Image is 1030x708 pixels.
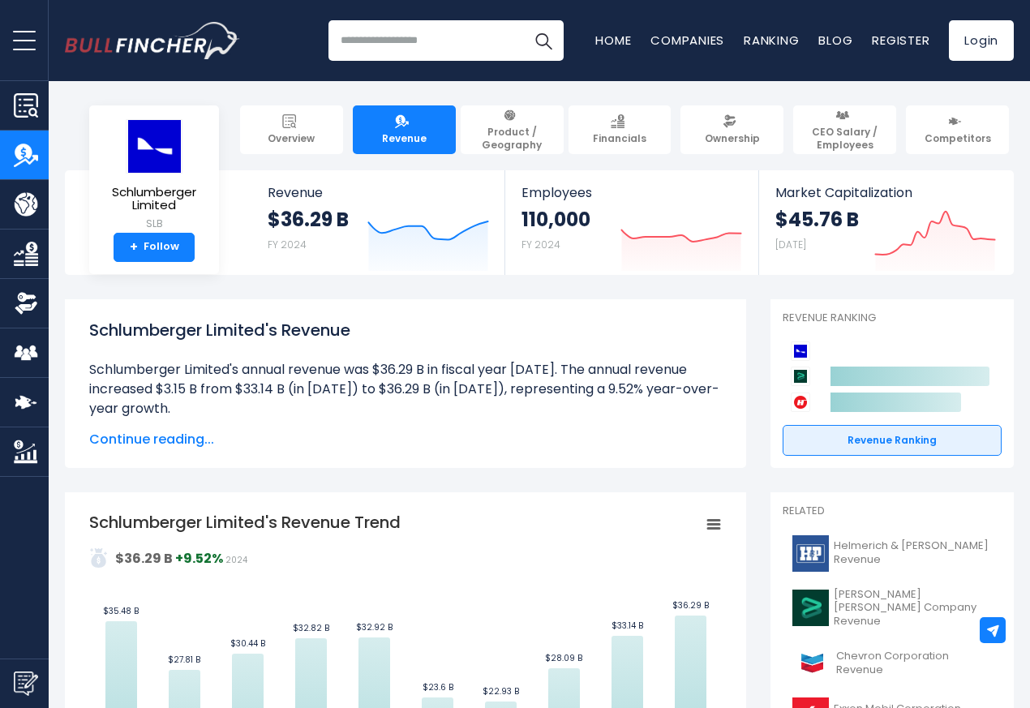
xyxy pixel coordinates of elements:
span: Market Capitalization [775,185,996,200]
tspan: Schlumberger Limited's Revenue Trend [89,511,401,534]
a: Helmerich & [PERSON_NAME] Revenue [783,531,1002,576]
span: CEO Salary / Employees [800,126,889,151]
a: Go to homepage [65,22,239,59]
text: $32.92 B [356,621,393,633]
strong: + [130,240,138,255]
span: Revenue [382,132,427,145]
a: +Follow [114,233,195,262]
strong: +9.52% [175,549,223,568]
li: Schlumberger Limited's annual revenue was $36.29 B in fiscal year [DATE]. The annual revenue incr... [89,360,722,418]
text: $33.14 B [612,620,643,632]
span: Schlumberger Limited [102,186,206,212]
a: Revenue Ranking [783,425,1002,456]
text: $23.6 B [423,681,453,693]
text: $36.29 B [672,599,709,611]
img: addasd [89,548,109,568]
a: Financials [569,105,672,154]
text: $30.44 B [230,637,265,650]
strong: $36.29 B [115,549,173,568]
img: Bullfincher logo [65,22,240,59]
span: Competitors [925,132,991,145]
img: Halliburton Company competitors logo [791,393,810,412]
strong: $36.29 B [268,207,349,232]
a: Ownership [680,105,783,154]
a: Market Capitalization $45.76 B [DATE] [759,170,1012,275]
img: CVX logo [792,645,831,681]
text: $28.09 B [545,652,582,664]
span: Financials [593,132,646,145]
a: Employees 110,000 FY 2024 [505,170,757,275]
a: Competitors [906,105,1009,154]
text: $27.81 B [168,654,200,666]
a: Blog [818,32,852,49]
text: $22.93 B [483,685,519,697]
a: Home [595,32,631,49]
a: Schlumberger Limited SLB [101,118,207,233]
span: Continue reading... [89,430,722,449]
a: Product / Geography [461,105,564,154]
text: $32.82 B [293,622,329,634]
span: Product / Geography [468,126,556,151]
img: Schlumberger Limited competitors logo [791,341,810,361]
a: [PERSON_NAME] [PERSON_NAME] Company Revenue [783,584,1002,633]
img: BKR logo [792,590,829,626]
a: Chevron Corporation Revenue [783,641,1002,685]
a: Revenue [353,105,456,154]
small: FY 2024 [521,238,560,251]
p: Revenue Ranking [783,311,1002,325]
a: Companies [650,32,724,49]
strong: 110,000 [521,207,590,232]
span: Ownership [705,132,760,145]
a: Revenue $36.29 B FY 2024 [251,170,505,275]
a: Overview [240,105,343,154]
img: Baker Hughes Company competitors logo [791,367,810,386]
a: Login [949,20,1014,61]
a: Ranking [744,32,799,49]
img: Ownership [14,291,38,315]
strong: $45.76 B [775,207,859,232]
span: Overview [268,132,315,145]
span: Employees [521,185,741,200]
text: $35.48 B [103,605,139,617]
img: HP logo [792,535,829,572]
p: Related [783,504,1002,518]
h1: Schlumberger Limited's Revenue [89,318,722,342]
span: Revenue [268,185,489,200]
small: FY 2024 [268,238,307,251]
button: Search [523,20,564,61]
small: SLB [102,217,206,231]
small: [DATE] [775,238,806,251]
a: Register [872,32,929,49]
span: 2024 [225,554,247,566]
a: CEO Salary / Employees [793,105,896,154]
